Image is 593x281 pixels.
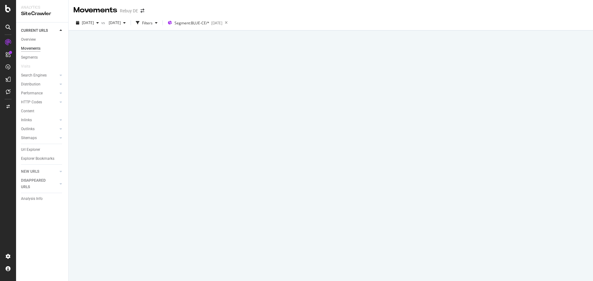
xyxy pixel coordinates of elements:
div: Search Engines [21,72,47,79]
button: Segment:BLUE-CE/*[DATE] [165,18,222,28]
div: Inlinks [21,117,32,123]
button: Filters [133,18,160,28]
a: Performance [21,90,58,97]
a: Analysis Info [21,196,64,202]
div: Rebuy DE [120,8,138,14]
a: Url Explorer [21,147,64,153]
a: Sitemaps [21,135,58,141]
span: 2025 May. 20th [106,20,121,25]
div: HTTP Codes [21,99,42,105]
a: Distribution [21,81,58,88]
div: [DATE] [211,20,222,26]
a: Visits [21,63,36,70]
div: Outlinks [21,126,35,132]
div: Performance [21,90,43,97]
a: Segments [21,54,64,61]
a: Outlinks [21,126,58,132]
div: Explorer Bookmarks [21,155,54,162]
div: Overview [21,36,36,43]
button: [DATE] [106,18,128,28]
span: 2025 Aug. 5th [82,20,94,25]
div: Movements [74,5,117,15]
div: arrow-right-arrow-left [141,9,144,13]
a: CURRENT URLS [21,27,58,34]
a: Overview [21,36,64,43]
a: DISAPPEARED URLS [21,177,58,190]
div: NEW URLS [21,168,39,175]
div: SiteCrawler [21,10,63,17]
div: Sitemaps [21,135,37,141]
a: NEW URLS [21,168,58,175]
div: Segments [21,54,38,61]
div: CURRENT URLS [21,27,48,34]
a: Search Engines [21,72,58,79]
div: Visits [21,63,30,70]
a: Content [21,108,64,114]
div: Movements [21,45,40,52]
div: Content [21,108,34,114]
a: Inlinks [21,117,58,123]
span: vs [101,20,106,25]
div: Url Explorer [21,147,40,153]
span: Segment: BLUE-CE/* [175,20,209,26]
div: Analytics [21,5,63,10]
button: [DATE] [74,18,101,28]
div: Analysis Info [21,196,43,202]
a: Movements [21,45,64,52]
a: Explorer Bookmarks [21,155,64,162]
div: Distribution [21,81,40,88]
a: HTTP Codes [21,99,58,105]
div: Filters [142,20,153,26]
div: DISAPPEARED URLS [21,177,52,190]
